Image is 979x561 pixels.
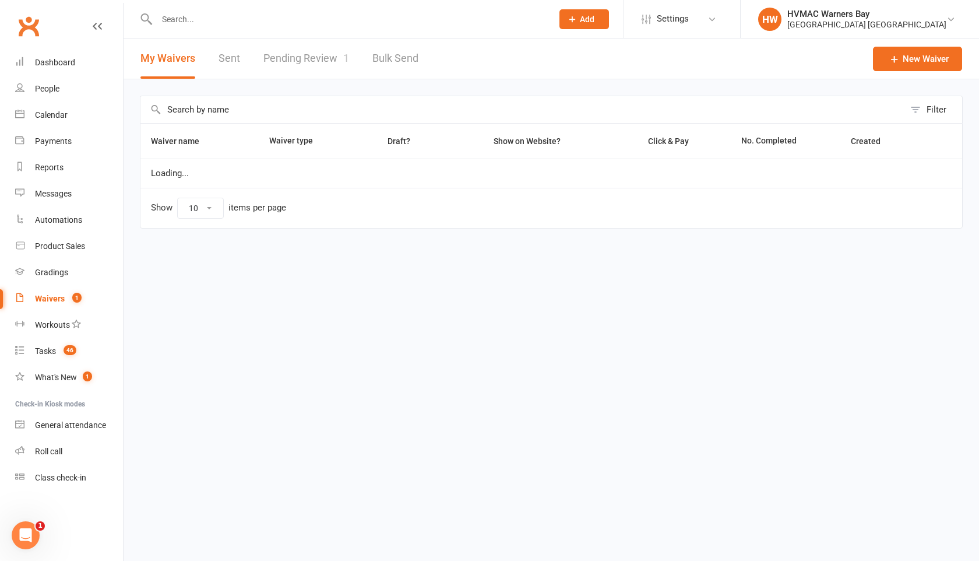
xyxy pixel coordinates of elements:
[35,136,72,146] div: Payments
[64,345,76,355] span: 46
[72,293,82,303] span: 1
[228,203,286,213] div: items per page
[15,312,123,338] a: Workouts
[787,19,946,30] div: [GEOGRAPHIC_DATA] [GEOGRAPHIC_DATA]
[580,15,594,24] span: Add
[15,76,123,102] a: People
[35,346,56,356] div: Tasks
[219,38,240,79] a: Sent
[12,521,40,549] iframe: Intercom live chat
[35,473,86,482] div: Class check-in
[15,465,123,491] a: Class kiosk mode
[151,136,212,146] span: Waiver name
[559,9,609,29] button: Add
[151,198,286,219] div: Show
[153,11,544,27] input: Search...
[35,294,65,303] div: Waivers
[15,50,123,76] a: Dashboard
[35,215,82,225] div: Automations
[372,38,418,79] a: Bulk Send
[15,439,123,465] a: Roll call
[15,286,123,312] a: Waivers 1
[151,134,212,148] button: Waiver name
[758,8,781,31] div: HW
[35,373,77,382] div: What's New
[787,9,946,19] div: HVMAC Warners Bay
[140,38,195,79] button: My Waivers
[15,128,123,155] a: Payments
[904,96,962,123] button: Filter
[483,134,573,148] button: Show on Website?
[873,47,962,71] a: New Waiver
[14,12,43,41] a: Clubworx
[263,38,349,79] a: Pending Review1
[35,110,68,120] div: Calendar
[35,447,62,456] div: Roll call
[648,136,689,146] span: Click & Pay
[388,136,410,146] span: Draft?
[377,134,423,148] button: Draft?
[140,96,904,123] input: Search by name
[35,320,70,329] div: Workouts
[140,159,962,188] td: Loading...
[15,155,123,181] a: Reports
[35,420,106,430] div: General attendance
[15,181,123,207] a: Messages
[15,412,123,439] a: General attendance kiosk mode
[35,58,75,67] div: Dashboard
[494,136,561,146] span: Show on Website?
[343,52,349,64] span: 1
[35,84,59,93] div: People
[36,521,45,531] span: 1
[259,124,352,159] th: Waiver type
[927,103,946,117] div: Filter
[15,233,123,260] a: Product Sales
[35,241,85,251] div: Product Sales
[15,260,123,286] a: Gradings
[15,102,123,128] a: Calendar
[851,134,893,148] button: Created
[35,268,68,277] div: Gradings
[15,338,123,364] a: Tasks 46
[35,163,64,172] div: Reports
[657,6,689,32] span: Settings
[35,189,72,198] div: Messages
[15,364,123,391] a: What's New1
[851,136,893,146] span: Created
[638,134,702,148] button: Click & Pay
[731,124,840,159] th: No. Completed
[15,207,123,233] a: Automations
[83,371,92,381] span: 1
